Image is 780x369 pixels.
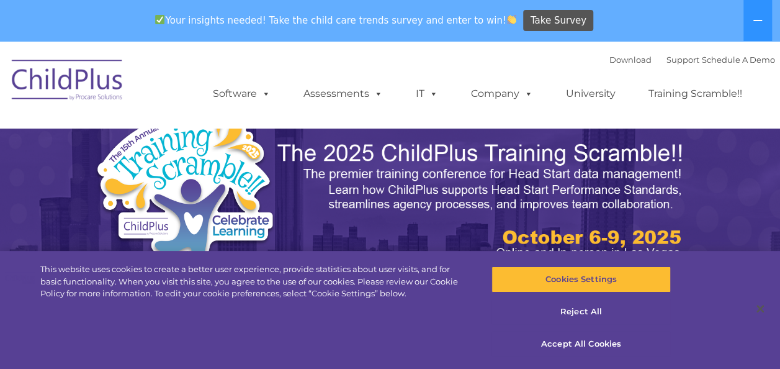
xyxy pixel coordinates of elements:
[554,81,628,106] a: University
[523,10,593,32] a: Take Survey
[291,81,395,106] a: Assessments
[6,51,130,113] img: ChildPlus by Procare Solutions
[609,55,652,65] a: Download
[403,81,451,106] a: IT
[155,15,164,24] img: ✅
[491,266,671,293] button: Cookies Settings
[531,10,586,32] span: Take Survey
[746,295,774,322] button: Close
[173,133,225,142] span: Phone number
[636,81,755,106] a: Training Scramble!!
[491,299,671,325] button: Reject All
[702,55,775,65] a: Schedule A Demo
[491,330,671,357] button: Accept All Cookies
[666,55,699,65] a: Support
[40,263,468,300] div: This website uses cookies to create a better user experience, provide statistics about user visit...
[200,81,283,106] a: Software
[459,81,545,106] a: Company
[173,82,210,91] span: Last name
[507,15,516,24] img: 👏
[150,8,522,32] span: Your insights needed! Take the child care trends survey and enter to win!
[609,55,775,65] font: |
